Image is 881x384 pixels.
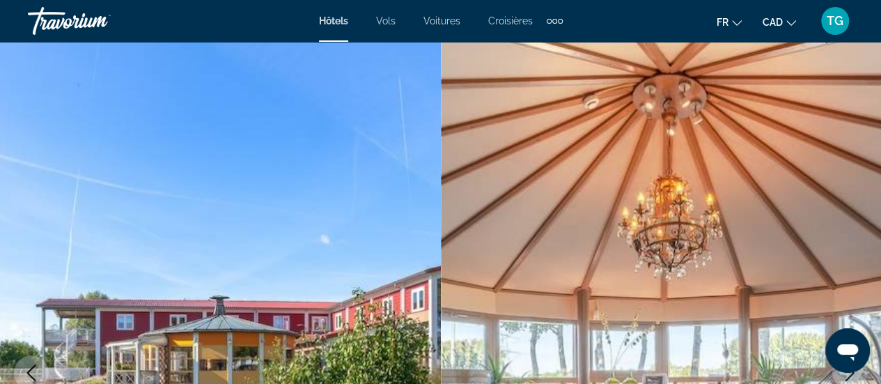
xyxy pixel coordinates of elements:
span: fr [717,17,728,28]
a: Vols [376,15,396,26]
button: Extra navigation items [547,10,563,32]
iframe: Bouton de lancement de la fenêtre de messagerie [825,328,870,373]
button: User Menu [817,6,853,36]
span: TG [827,14,843,28]
a: Croisières [488,15,533,26]
a: Travorium [28,3,167,39]
a: Hôtels [319,15,348,26]
a: Voitures [423,15,460,26]
button: Change currency [763,12,796,32]
span: CAD [763,17,783,28]
button: Change language [717,12,742,32]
